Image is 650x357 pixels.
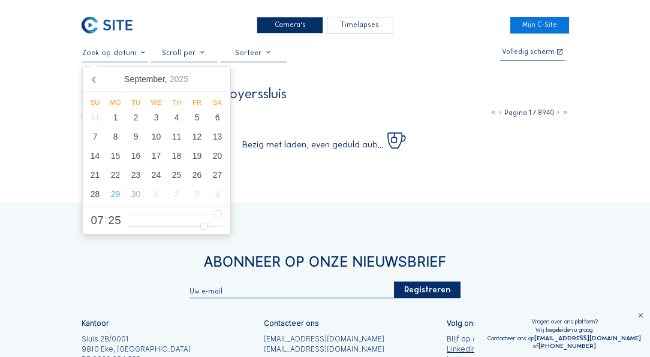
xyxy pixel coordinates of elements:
div: 2 [126,108,146,127]
div: Su [85,99,106,106]
div: 11 [167,127,187,146]
input: Uw e-mail [189,287,394,295]
img: C-SITE Logo [82,17,133,34]
div: 13 [207,127,228,146]
div: 3 [146,108,167,127]
div: September, [119,69,193,89]
div: Th [167,99,187,106]
div: Wij begeleiden u graag. [487,326,641,334]
div: 10 [146,127,167,146]
div: Rinkoniën / Antwerpen Royerssluis [82,87,287,101]
div: 22 [106,165,126,184]
div: Timelapses [327,17,393,34]
a: Mijn C-Site [510,17,569,34]
div: Camera 3 [82,107,155,117]
a: [PHONE_NUMBER] [538,342,596,350]
div: 14 [85,146,106,165]
div: Contacteer ons [264,320,319,328]
div: 15 [106,146,126,165]
div: 18 [167,146,187,165]
div: 12 [187,127,207,146]
div: 7 [85,127,106,146]
div: 1 [106,108,126,127]
div: 8 [106,127,126,146]
div: Sa [207,99,228,106]
div: Abonneer op onze nieuwsbrief [82,255,569,268]
div: 24 [146,165,167,184]
div: Tu [126,99,146,106]
div: 16 [126,146,146,165]
span: 25 [109,214,121,226]
div: of [487,342,641,350]
div: 3 [187,184,207,204]
a: [EMAIL_ADDRESS][DOMAIN_NAME] [534,334,641,342]
div: 21 [85,165,106,184]
div: 28 [85,184,106,204]
div: 2 [167,184,187,204]
div: 27 [207,165,228,184]
div: Contacteer ons op [487,334,641,343]
div: 20 [207,146,228,165]
div: 29 [106,184,126,204]
input: Zoek op datum 󰅀 [82,48,148,57]
a: [EMAIL_ADDRESS][DOMAIN_NAME] [264,344,384,355]
div: 17 [146,146,167,165]
div: Vragen over ons platform? [487,317,641,326]
div: 4 [167,108,187,127]
a: C-SITE Logo [82,17,140,34]
div: 19 [187,146,207,165]
i: 2025 [170,74,188,84]
div: 4 [207,184,228,204]
div: Kantoor [82,320,109,328]
div: Registreren [394,282,461,298]
div: 9 [126,127,146,146]
div: Mo [106,99,126,106]
div: 25 [167,165,187,184]
a: Linkedin [447,344,521,355]
div: 1 [146,184,167,204]
div: 5 [187,108,207,127]
div: Volledig scherm [502,49,555,56]
div: Fr [187,99,207,106]
div: We [146,99,167,106]
span: 07 [91,214,104,226]
div: 30 [126,184,146,204]
span: Pagina 1 / 8940 [504,108,555,117]
div: Camera's [257,17,323,34]
div: 23 [126,165,146,184]
a: [EMAIL_ADDRESS][DOMAIN_NAME] [264,334,384,344]
span: Bezig met laden, even geduld aub... [242,140,383,149]
div: 31 [85,108,106,127]
div: 6 [207,108,228,127]
div: 26 [187,165,207,184]
span: : [105,215,107,223]
div: Volg ons [447,320,477,328]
